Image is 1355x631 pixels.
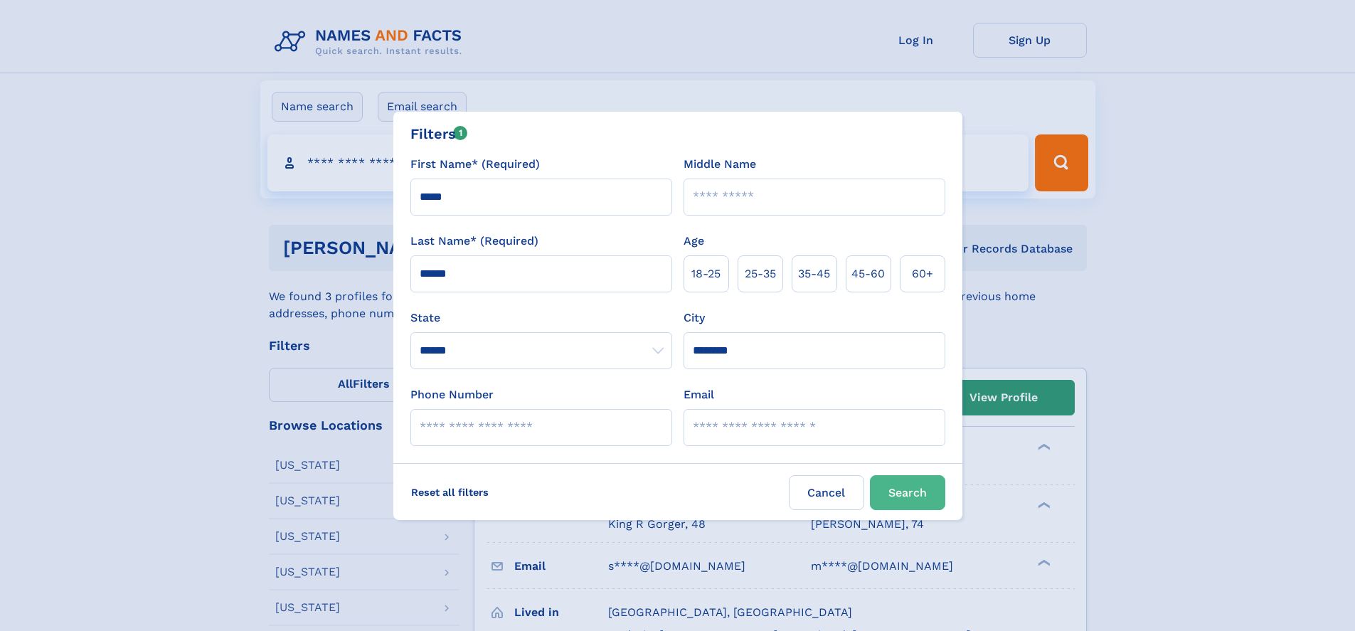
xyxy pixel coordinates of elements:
[789,475,864,510] label: Cancel
[410,123,468,144] div: Filters
[684,156,756,173] label: Middle Name
[684,233,704,250] label: Age
[870,475,945,510] button: Search
[798,265,830,282] span: 35‑45
[912,265,933,282] span: 60+
[684,386,714,403] label: Email
[410,386,494,403] label: Phone Number
[410,233,538,250] label: Last Name* (Required)
[402,475,498,509] label: Reset all filters
[410,309,672,327] label: State
[691,265,721,282] span: 18‑25
[851,265,885,282] span: 45‑60
[745,265,776,282] span: 25‑35
[684,309,705,327] label: City
[410,156,540,173] label: First Name* (Required)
